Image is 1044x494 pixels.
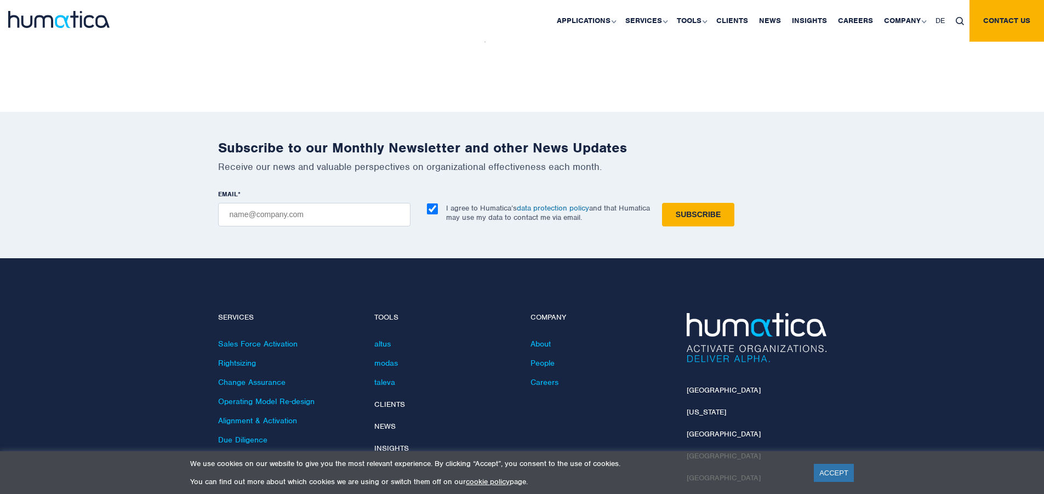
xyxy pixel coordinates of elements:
[218,161,826,173] p: Receive our news and valuable perspectives on organizational effectiveness each month.
[530,358,555,368] a: People
[466,477,510,486] a: cookie policy
[374,400,405,409] a: Clients
[530,313,670,322] h4: Company
[218,139,826,156] h2: Subscribe to our Monthly Newsletter and other News Updates
[687,313,826,362] img: Humatica
[687,407,726,417] a: [US_STATE]
[8,11,110,28] img: logo
[374,339,391,349] a: altus
[446,203,650,222] p: I agree to Humatica’s and that Humatica may use my data to contact me via email.
[374,444,409,453] a: Insights
[935,16,945,25] span: DE
[218,435,267,445] a: Due Diligence
[814,464,854,482] a: ACCEPT
[517,203,589,213] a: data protection policy
[190,477,800,486] p: You can find out more about which cookies we are using or switch them off on our page.
[662,203,734,226] input: Subscribe
[530,339,551,349] a: About
[427,203,438,214] input: I agree to Humatica’sdata protection policyand that Humatica may use my data to contact me via em...
[956,17,964,25] img: search_icon
[218,203,410,226] input: name@company.com
[374,422,396,431] a: News
[687,385,761,395] a: [GEOGRAPHIC_DATA]
[218,339,298,349] a: Sales Force Activation
[218,190,238,198] span: EMAIL
[374,358,398,368] a: modas
[218,396,315,406] a: Operating Model Re-design
[530,377,558,387] a: Careers
[218,416,297,425] a: Alignment & Activation
[218,313,358,322] h4: Services
[218,358,256,368] a: Rightsizing
[687,429,761,439] a: [GEOGRAPHIC_DATA]
[218,377,286,387] a: Change Assurance
[190,459,800,468] p: We use cookies on our website to give you the most relevant experience. By clicking “Accept”, you...
[374,313,514,322] h4: Tools
[374,377,395,387] a: taleva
